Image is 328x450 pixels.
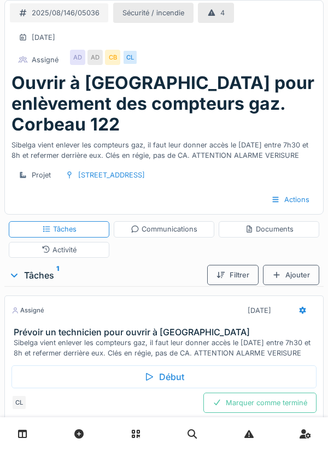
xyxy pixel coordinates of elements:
sup: 1 [56,269,59,282]
div: Filtrer [207,265,259,285]
div: Communications [131,224,197,234]
div: 4 [220,8,225,18]
div: [DATE] [248,305,271,316]
div: Ajouter [263,265,319,285]
div: CB [105,50,120,65]
div: Tâches [9,269,203,282]
div: Assigné [11,306,44,315]
div: Sibelga vient enlever les compteurs gaz, il faut leur donner accès le [DATE] entre 7h30 et 8h et ... [14,337,319,358]
h1: Ouvrir à [GEOGRAPHIC_DATA] pour enlèvement des compteurs gaz. Corbeau 122 [11,73,317,135]
div: Sécurité / incendie [122,8,184,18]
div: AD [70,50,85,65]
div: Activité [42,245,77,255]
div: Assigné [32,55,58,65]
div: Documents [245,224,294,234]
div: [STREET_ADDRESS] [78,170,145,180]
div: 2025/08/146/05036 [32,8,99,18]
div: CL [122,50,138,65]
div: Actions [262,190,319,210]
h3: Prévoir un technicien pour ouvrir à [GEOGRAPHIC_DATA] [14,327,319,337]
div: [DATE] [32,32,55,43]
div: Début [11,365,317,388]
div: Tâches [42,224,77,234]
div: Marquer comme terminé [203,393,317,413]
div: CL [11,395,27,410]
div: Sibelga vient enlever les compteurs gaz, il faut leur donner accès le [DATE] entre 7h30 et 8h et ... [11,135,317,161]
div: AD [87,50,103,65]
div: Projet [32,170,51,180]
